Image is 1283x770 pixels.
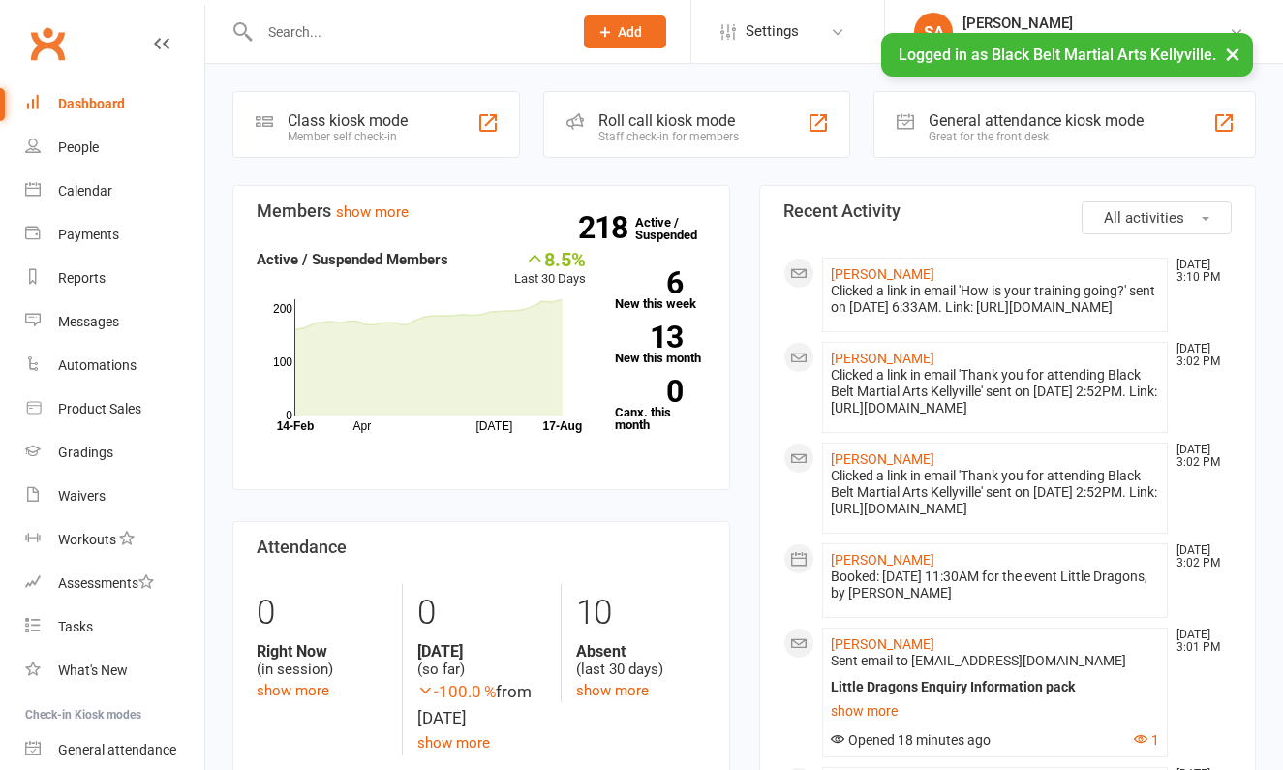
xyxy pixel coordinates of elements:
[58,445,113,460] div: Gradings
[1167,444,1231,469] time: [DATE] 3:02 PM
[831,697,1160,724] a: show more
[25,82,204,126] a: Dashboard
[962,15,1229,32] div: [PERSON_NAME]
[58,96,125,111] div: Dashboard
[58,742,176,757] div: General attendance
[257,642,387,679] div: (in session)
[25,431,204,475] a: Gradings
[417,584,547,642] div: 0
[831,367,1160,416] div: Clicked a link in email 'Thank you for attending Black Belt Martial Arts Kellyville' sent on [DAT...
[831,266,934,282] a: [PERSON_NAME]
[257,682,329,699] a: show more
[417,642,547,679] div: (so far)
[1215,33,1250,75] button: ×
[58,227,119,242] div: Payments
[831,679,1160,695] div: Little Dragons Enquiry Information pack
[1167,629,1231,654] time: [DATE] 3:01 PM
[25,300,204,344] a: Messages
[288,111,408,130] div: Class kiosk mode
[578,213,635,242] strong: 218
[25,344,204,387] a: Automations
[929,111,1144,130] div: General attendance kiosk mode
[831,653,1126,668] span: Sent email to [EMAIL_ADDRESS][DOMAIN_NAME]
[257,538,706,557] h3: Attendance
[254,18,559,46] input: Search...
[58,357,137,373] div: Automations
[831,451,934,467] a: [PERSON_NAME]
[914,13,953,51] div: SA
[831,468,1160,517] div: Clicked a link in email 'Thank you for attending Black Belt Martial Arts Kellyville' sent on [DAT...
[598,111,739,130] div: Roll call kiosk mode
[1082,201,1232,234] button: All activities
[1134,732,1159,749] button: 1
[615,377,683,406] strong: 0
[598,130,739,143] div: Staff check-in for members
[25,169,204,213] a: Calendar
[615,380,705,431] a: 0Canx. this month
[615,271,705,310] a: 6New this week
[746,10,799,53] span: Settings
[257,642,387,661] strong: Right Now
[417,734,490,752] a: show more
[257,251,448,268] strong: Active / Suspended Members
[58,532,116,547] div: Workouts
[615,325,705,364] a: 13New this month
[58,270,106,286] div: Reports
[58,575,154,591] div: Assessments
[25,387,204,431] a: Product Sales
[576,642,706,661] strong: Absent
[1104,209,1184,227] span: All activities
[584,15,666,48] button: Add
[25,518,204,562] a: Workouts
[25,475,204,518] a: Waivers
[1167,343,1231,368] time: [DATE] 3:02 PM
[615,323,683,352] strong: 13
[417,679,547,731] div: from [DATE]
[58,619,93,634] div: Tasks
[831,636,934,652] a: [PERSON_NAME]
[288,130,408,143] div: Member self check-in
[1167,544,1231,570] time: [DATE] 3:02 PM
[58,401,141,416] div: Product Sales
[899,46,1216,64] span: Logged in as Black Belt Martial Arts Kellyville.
[257,584,387,642] div: 0
[783,201,1233,221] h3: Recent Activity
[58,183,112,199] div: Calendar
[25,649,204,693] a: What's New
[25,126,204,169] a: People
[25,605,204,649] a: Tasks
[618,24,642,40] span: Add
[635,201,720,256] a: 218Active / Suspended
[831,351,934,366] a: [PERSON_NAME]
[25,562,204,605] a: Assessments
[831,283,1160,316] div: Clicked a link in email 'How is your training going?' sent on [DATE] 6:33AM. Link: [URL][DOMAIN_N...
[831,732,991,748] span: Opened 18 minutes ago
[831,552,934,568] a: [PERSON_NAME]
[58,139,99,155] div: People
[514,248,586,269] div: 8.5%
[58,314,119,329] div: Messages
[23,19,72,68] a: Clubworx
[615,268,683,297] strong: 6
[417,642,547,661] strong: [DATE]
[831,569,1160,601] div: Booked: [DATE] 11:30AM for the event Little Dragons, by [PERSON_NAME]
[929,130,1144,143] div: Great for the front desk
[417,682,496,701] span: -100.0 %
[576,584,706,642] div: 10
[336,203,409,221] a: show more
[257,201,706,221] h3: Members
[25,257,204,300] a: Reports
[1167,259,1231,284] time: [DATE] 3:10 PM
[576,682,649,699] a: show more
[25,213,204,257] a: Payments
[576,642,706,679] div: (last 30 days)
[58,488,106,504] div: Waivers
[514,248,586,290] div: Last 30 Days
[58,662,128,678] div: What's New
[962,32,1229,49] div: Black Belt Martial Arts [GEOGRAPHIC_DATA]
